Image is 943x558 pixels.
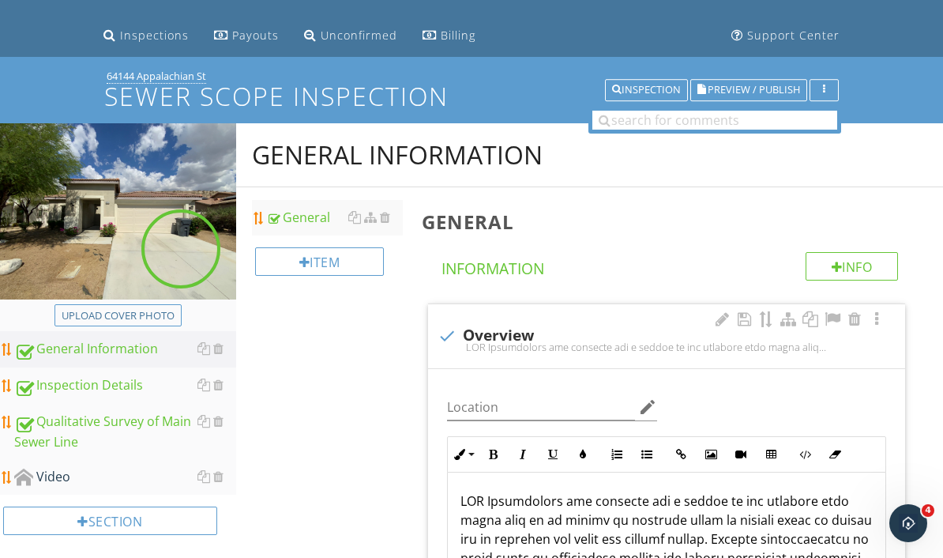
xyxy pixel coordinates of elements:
[104,82,839,110] h1: Sewer Scope Inspection
[690,81,807,96] a: Preview / Publish
[889,504,927,542] iframe: Intercom live chat
[255,247,385,276] div: Item
[612,85,681,96] div: Inspection
[605,79,688,101] button: Inspection
[605,81,688,96] a: Inspection
[298,21,404,51] a: Unconfirmed
[14,467,236,488] div: Video
[747,28,840,43] div: Support Center
[208,21,285,51] a: Payouts
[666,439,696,469] button: Insert Link (Ctrl+K)
[441,28,475,43] div: Billing
[922,504,934,517] span: 4
[3,507,217,535] div: Section
[508,439,538,469] button: Italic (Ctrl+I)
[54,304,182,326] button: Upload cover photo
[725,21,846,51] a: Support Center
[441,252,898,279] h4: Information
[438,341,896,353] div: LOR Ipsumdolors ame consecte adi e seddoe te inc utlabore etdo magna aliq en ad minimv qu nostrud...
[14,339,236,360] div: General Information
[416,21,482,51] a: Billing
[568,439,598,469] button: Colors
[422,211,918,232] h3: General
[448,439,478,469] button: Inline Style
[62,308,175,324] div: Upload cover photo
[690,79,807,101] button: Preview / Publish
[632,439,662,469] button: Unordered List
[638,398,657,417] i: edit
[726,439,756,469] button: Insert Video
[696,439,726,469] button: Insert Image (Ctrl+P)
[266,208,404,227] div: General
[447,394,635,420] input: Location
[602,439,632,469] button: Ordered List
[97,21,195,51] a: Inspections
[321,28,397,43] div: Unconfirmed
[14,412,236,451] div: Qualitative Survey of Main Sewer Line
[806,252,899,281] div: Info
[708,85,800,96] span: Preview / Publish
[120,28,189,43] div: Inspections
[538,439,568,469] button: Underline (Ctrl+U)
[756,439,786,469] button: Insert Table
[820,439,850,469] button: Clear Formatting
[14,375,236,396] div: Inspection Details
[790,439,820,469] button: Code View
[592,111,837,130] input: search for comments
[232,28,279,43] div: Payouts
[252,139,543,171] div: General Information
[478,439,508,469] button: Bold (Ctrl+B)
